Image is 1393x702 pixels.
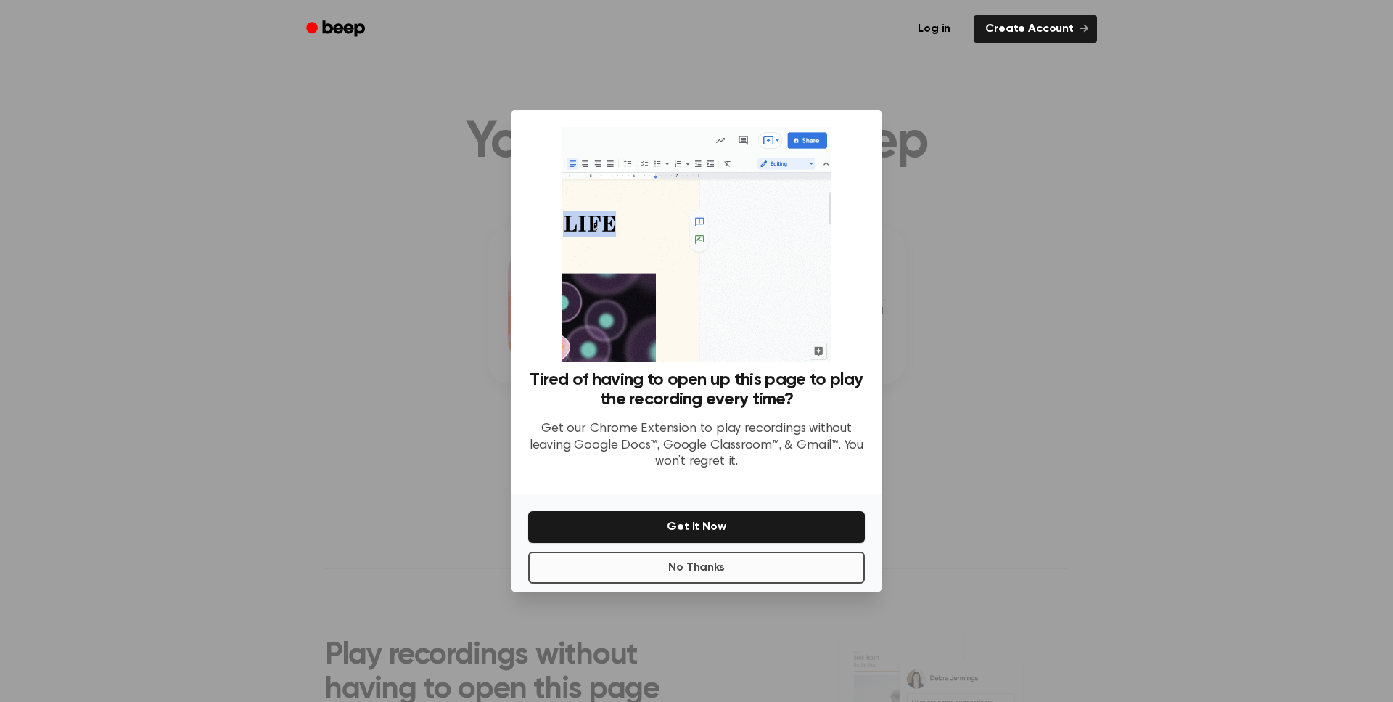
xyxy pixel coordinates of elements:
a: Beep [296,15,378,44]
button: No Thanks [528,552,865,584]
img: Beep extension in action [562,127,831,362]
a: Log in [903,12,965,46]
a: Create Account [974,15,1097,43]
p: Get our Chrome Extension to play recordings without leaving Google Docs™, Google Classroom™, & Gm... [528,421,865,470]
h3: Tired of having to open up this page to play the recording every time? [528,370,865,409]
button: Get It Now [528,511,865,543]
